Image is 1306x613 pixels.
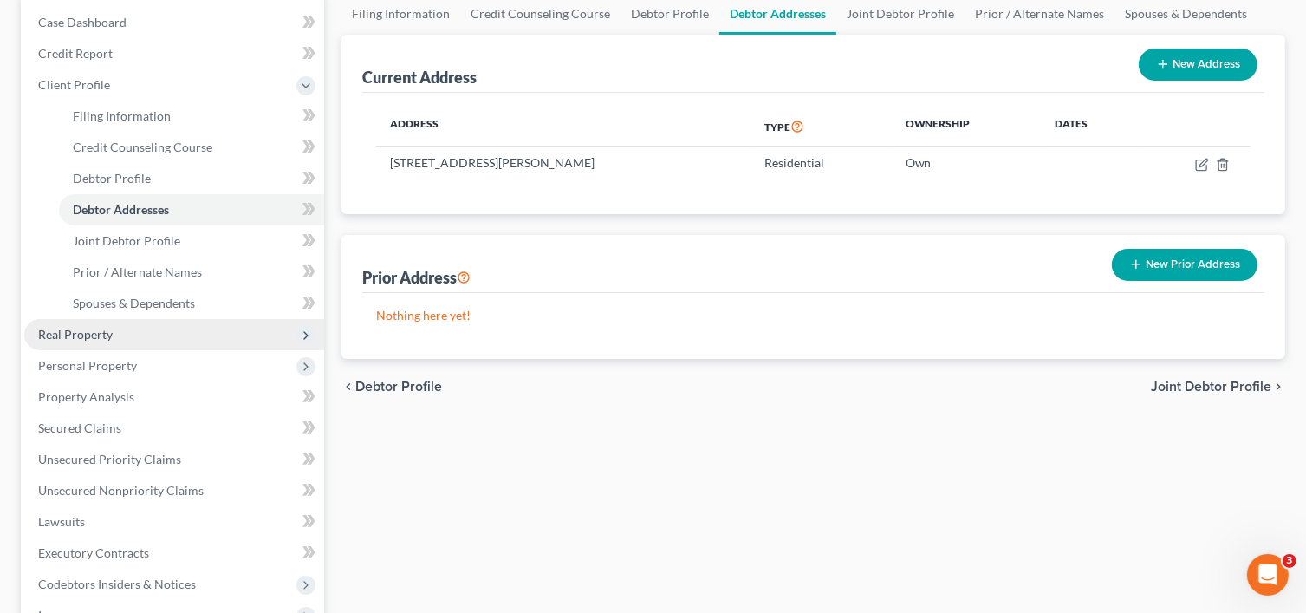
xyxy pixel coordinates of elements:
i: chevron_left [341,380,355,394]
th: Ownership [892,107,1042,147]
button: Joint Debtor Profile chevron_right [1151,380,1285,394]
span: Real Property [38,327,113,342]
span: Filing Information [73,108,171,123]
button: New Prior Address [1112,249,1257,281]
span: Debtor Profile [73,171,151,186]
span: Lawsuits [38,514,85,529]
td: Residential [750,147,892,179]
span: Property Analysis [38,389,134,404]
a: Debtor Addresses [59,194,324,225]
a: Prior / Alternate Names [59,257,324,288]
span: Credit Counseling Course [73,140,212,154]
span: Personal Property [38,358,137,373]
span: Case Dashboard [38,15,127,29]
a: Unsecured Priority Claims [24,444,324,475]
span: Debtor Profile [355,380,442,394]
a: Case Dashboard [24,7,324,38]
td: [STREET_ADDRESS][PERSON_NAME] [376,147,750,179]
span: Executory Contracts [38,545,149,560]
span: 3 [1283,554,1296,568]
p: Nothing here yet! [376,307,1251,324]
th: Dates [1041,107,1139,147]
div: Current Address [362,67,477,88]
span: Codebtors Insiders & Notices [38,577,196,591]
span: Client Profile [38,77,110,92]
span: Unsecured Nonpriority Claims [38,483,204,498]
span: Secured Claims [38,421,121,435]
button: New Address [1139,49,1257,81]
a: Credit Counseling Course [59,132,324,163]
a: Joint Debtor Profile [59,225,324,257]
iframe: Intercom live chat [1247,554,1289,596]
a: Spouses & Dependents [59,288,324,319]
span: Unsecured Priority Claims [38,452,181,466]
span: Spouses & Dependents [73,296,195,310]
span: Credit Report [38,46,113,61]
th: Address [376,107,750,147]
th: Type [750,107,892,147]
a: Filing Information [59,101,324,132]
a: Lawsuits [24,506,324,538]
span: Debtor Addresses [73,202,169,217]
span: Joint Debtor Profile [1151,380,1271,394]
div: Prior Address [362,267,471,288]
span: Joint Debtor Profile [73,233,180,248]
td: Own [892,147,1042,179]
a: Credit Report [24,38,324,69]
button: chevron_left Debtor Profile [341,380,442,394]
span: Prior / Alternate Names [73,264,202,279]
a: Debtor Profile [59,163,324,194]
a: Secured Claims [24,413,324,444]
a: Executory Contracts [24,538,324,569]
i: chevron_right [1271,380,1285,394]
a: Unsecured Nonpriority Claims [24,475,324,506]
a: Property Analysis [24,381,324,413]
